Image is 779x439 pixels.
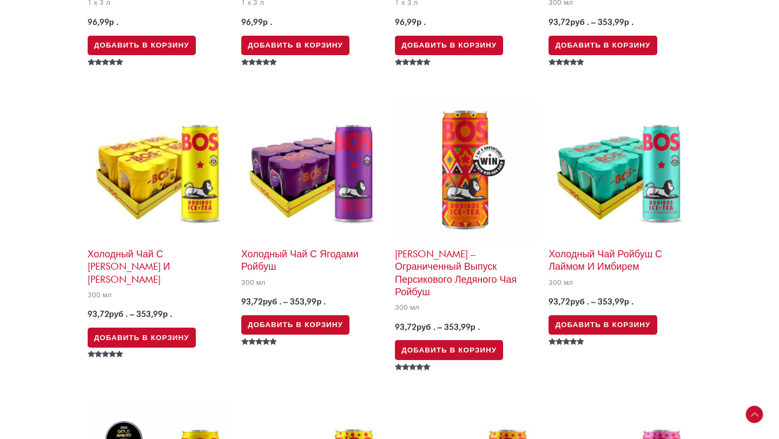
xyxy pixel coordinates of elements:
[241,248,359,272] font: Холодный чай с ягодами ройбуш
[471,322,480,332] font: р .
[88,290,112,299] font: 300 мл
[248,41,343,49] font: добавить в корзину
[438,322,442,332] font: –
[290,297,316,307] font: 353,99
[241,278,266,287] font: 300 мл
[263,297,282,307] font: руб .
[444,322,471,332] font: 353,99
[395,99,538,242] img: холодный чай с персиком ройбуш
[241,17,263,27] font: 96,99
[88,99,230,242] img: Холодный чай с лимоном и ройбушем
[549,17,570,27] font: 93,72
[549,36,657,55] a: Выберите параметры для «Холодный чай ройбуш с персиком без сахара»
[395,340,503,360] a: Выберите параметры для «Siya Kolisi — лимитированная серия персикового ройбуша со льдом»
[316,297,326,307] font: р .
[263,17,272,27] font: р .
[163,309,172,319] font: р .
[395,99,538,315] a: [PERSON_NAME] – ограниченный выпуск персикового ледяного чая ройбуш300 мл
[88,17,109,27] font: 96,99
[591,17,596,27] font: –
[241,99,384,290] a: Холодный чай с ягодами ройбуш300 мл
[241,36,349,55] a: Добавить в корзину: «Персиковый ройбуш холодный чай»
[88,309,109,319] font: 93,72
[283,297,288,307] font: –
[570,297,589,307] font: руб .
[395,322,417,332] font: 93,72
[241,99,384,242] img: Холодный чай с ягодами ройбуш
[109,17,118,27] font: р .
[598,297,624,307] font: 353,99
[136,309,163,319] font: 353,99
[241,297,263,307] font: 93,72
[88,328,196,347] a: Выберите параметры для «Лимонный ройбуш-холодный чай»
[395,303,419,311] font: 300 мл
[549,99,691,290] a: Холодный чай ройбуш с лаймом и имбирем300 мл
[549,248,662,272] font: Холодный чай ройбуш с лаймом и имбирем
[555,320,650,329] font: добавить в корзину
[109,309,128,319] font: руб .
[591,297,596,307] font: –
[248,320,343,329] font: добавить в корзину
[401,345,497,354] font: добавить в корзину
[94,41,189,49] font: добавить в корзину
[88,99,230,303] a: Холодный чай с [PERSON_NAME] и [PERSON_NAME]300 мл
[88,248,170,285] font: Холодный чай с [PERSON_NAME] и [PERSON_NAME]
[88,36,196,55] a: Добавить в корзину: «Ягодный холодный чай ройбуш»
[401,41,497,49] font: добавить в корзину
[395,17,417,27] font: 96,99
[130,309,134,319] font: –
[395,248,517,297] font: [PERSON_NAME] – ограниченный выпуск персикового ледяного чая ройбуш
[624,297,633,307] font: р .
[549,315,657,335] a: Выберите параметры для «Холодный чай ройбуш с лаймом и имбирем»
[94,333,189,342] font: добавить в корзину
[395,36,503,55] a: Добавить в корзину: «Холодный чай ройбуш с арбузом и мятой»
[549,99,691,242] img: Холодный чай ройбуш с лаймом и имбирем
[570,17,589,27] font: руб .
[555,41,650,49] font: добавить в корзину
[417,322,435,332] font: руб .
[598,17,624,27] font: 353,99
[241,315,349,335] a: Выберите опции для «Ягодный холодный чай ройбуш»
[624,17,633,27] font: р .
[417,17,426,27] font: р .
[549,278,573,287] font: 300 мл
[549,297,570,307] font: 93,72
